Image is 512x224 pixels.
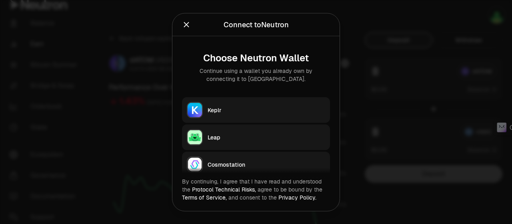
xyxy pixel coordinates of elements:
[182,151,330,177] button: CosmostationCosmostation
[192,186,256,193] a: Protocol Technical Risks,
[208,160,325,168] div: Cosmostation
[182,124,330,150] button: LeapLeap
[188,52,324,63] div: Choose Neutron Wallet
[188,157,202,172] img: Cosmostation
[188,103,202,117] img: Keplr
[208,106,325,114] div: Keplr
[188,130,202,144] img: Leap
[188,67,324,83] div: Continue using a wallet you already own by connecting it to [GEOGRAPHIC_DATA].
[278,194,316,201] a: Privacy Policy.
[224,19,289,30] div: Connect to Neutron
[182,19,191,30] button: Close
[182,194,227,201] a: Terms of Service,
[182,177,330,201] div: By continuing, I agree that I have read and understood the agree to be bound by the and consent t...
[208,133,325,141] div: Leap
[182,97,330,123] button: KeplrKeplr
